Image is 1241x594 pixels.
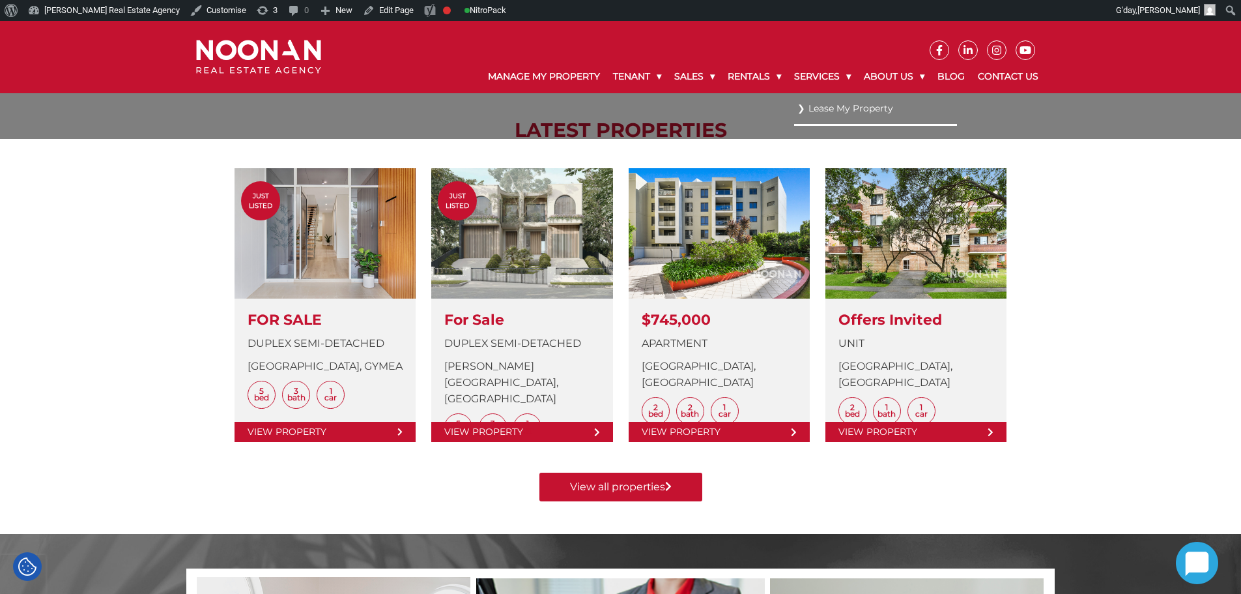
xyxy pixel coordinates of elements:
a: Manage My Property [481,60,606,93]
div: Cookie Settings [13,552,42,581]
a: Blog [931,60,971,93]
img: Noonan Real Estate Agency [196,40,321,74]
a: Rentals [721,60,788,93]
a: Services [788,60,857,93]
a: Contact Us [971,60,1045,93]
span: [PERSON_NAME] [1137,5,1200,15]
a: Sales [668,60,721,93]
a: Lease My Property [797,100,954,117]
span: Just Listed [241,191,280,211]
a: Tenant [606,60,668,93]
div: Focus keyphrase not set [443,7,451,14]
span: Just Listed [438,191,477,211]
a: View all properties [539,473,702,501]
a: About Us [857,60,931,93]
